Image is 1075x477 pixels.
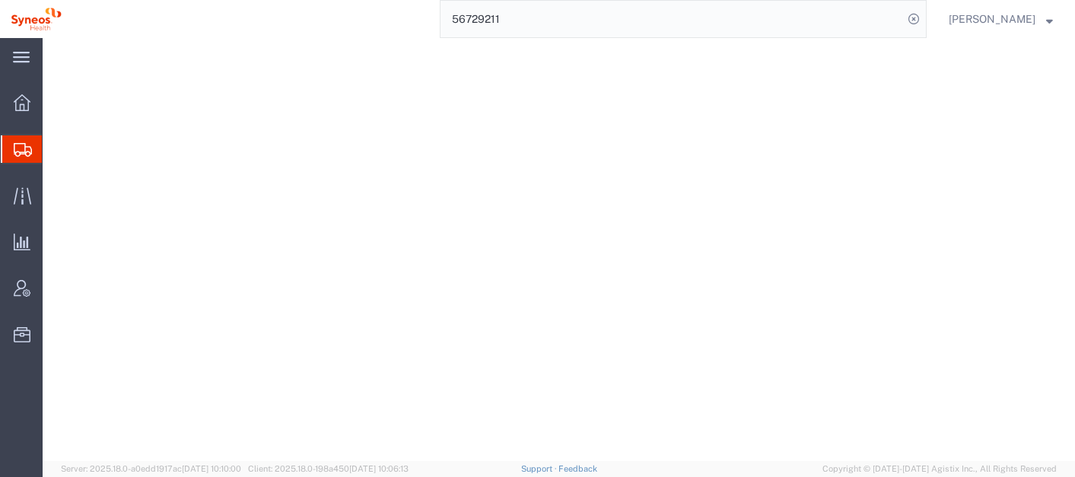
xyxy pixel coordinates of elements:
a: Support [521,464,559,473]
span: Copyright © [DATE]-[DATE] Agistix Inc., All Rights Reserved [822,463,1057,475]
img: logo [11,8,62,30]
span: Client: 2025.18.0-198a450 [248,464,409,473]
span: Julie Ryan [949,11,1035,27]
span: Server: 2025.18.0-a0edd1917ac [61,464,241,473]
span: [DATE] 10:10:00 [182,464,241,473]
a: Feedback [558,464,597,473]
span: [DATE] 10:06:13 [349,464,409,473]
iframe: FS Legacy Container [43,38,1075,461]
button: [PERSON_NAME] [948,10,1054,28]
input: Search for shipment number, reference number [440,1,903,37]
